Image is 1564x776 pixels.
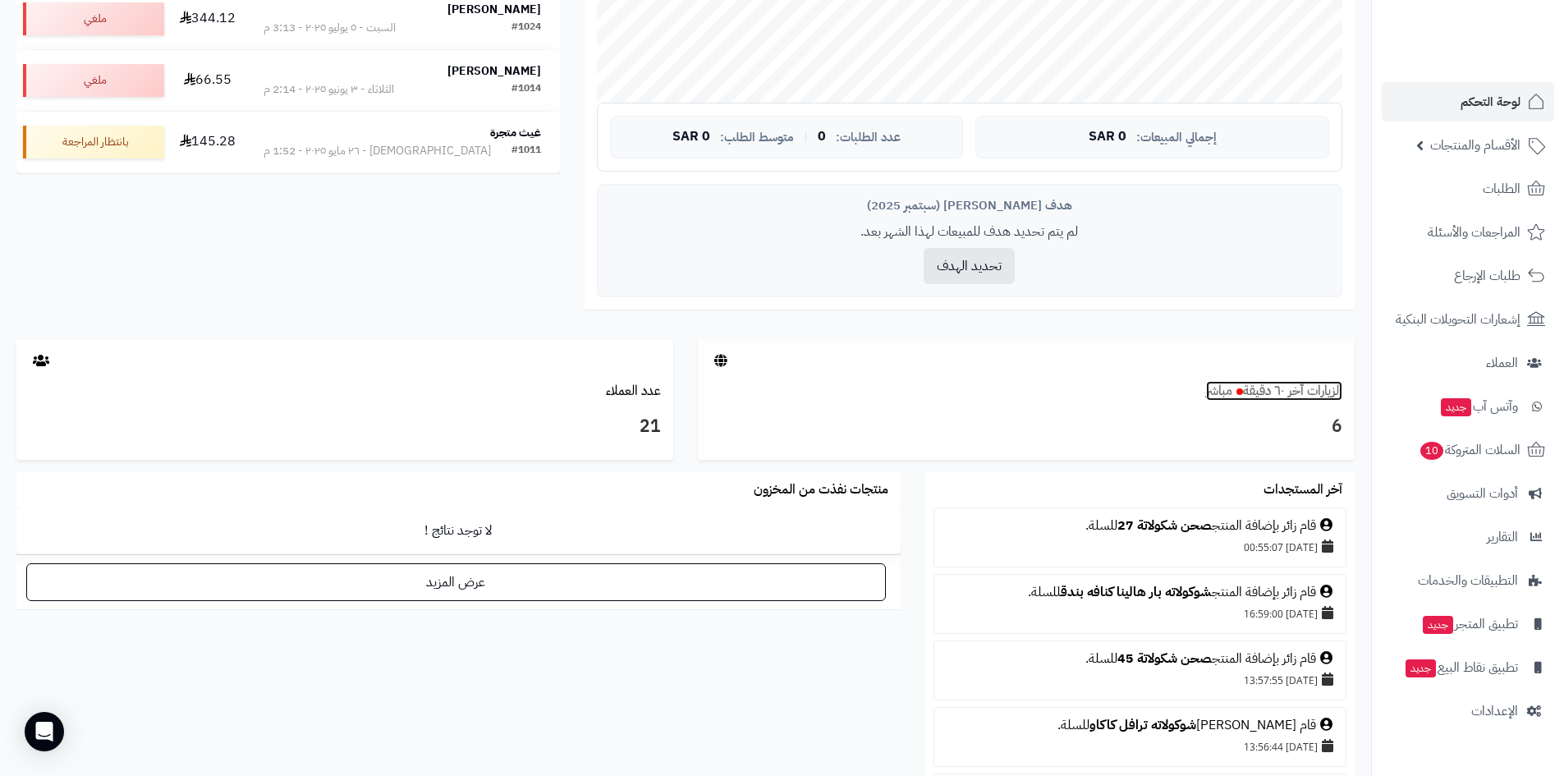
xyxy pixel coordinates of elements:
[1487,526,1518,549] span: التقارير
[836,131,901,145] span: عدد الطلبات:
[943,650,1337,668] div: قام زائر بإضافة المنتج للسلة.
[606,381,661,401] a: عدد العملاء
[943,716,1337,735] div: قام [PERSON_NAME] للسلة.
[943,535,1337,558] div: [DATE] 00:55:07
[1461,90,1520,113] span: لوحة التحكم
[710,413,1342,441] h3: 6
[490,124,541,141] strong: غيث متجرة
[1441,398,1471,416] span: جديد
[1447,482,1518,505] span: أدوات التسويق
[1421,613,1518,636] span: تطبيق المتجر
[1206,381,1232,401] small: مباشر
[1382,648,1554,687] a: تطبيق نقاط البيعجديد
[1486,351,1518,374] span: العملاء
[1117,649,1212,668] a: صحن شكولاتة 45
[1483,177,1520,200] span: الطلبات
[1206,381,1342,401] a: الزيارات آخر ٦٠ دقيقةمباشر
[447,1,541,18] strong: [PERSON_NAME]
[1428,221,1520,244] span: المراجعات والأسئلة
[171,112,245,172] td: 145.28
[23,64,164,97] div: ملغي
[23,2,164,35] div: ملغي
[264,20,396,36] div: السبت - ٥ يوليو ٢٠٢٥ - 3:13 م
[511,143,541,159] div: #1011
[1382,691,1554,731] a: الإعدادات
[171,50,245,111] td: 66.55
[943,668,1337,691] div: [DATE] 13:57:55
[447,62,541,80] strong: [PERSON_NAME]
[1382,256,1554,296] a: طلبات الإرجاع
[1382,430,1554,470] a: السلات المتروكة10
[1419,439,1520,461] span: السلات المتروكة
[1430,134,1520,157] span: الأقسام والمنتجات
[264,143,491,159] div: [DEMOGRAPHIC_DATA] - ٢٦ مايو ٢٠٢٥ - 1:52 م
[1382,169,1554,209] a: الطلبات
[1382,604,1554,644] a: تطبيق المتجرجديد
[943,583,1337,602] div: قام زائر بإضافة المنتج للسلة.
[25,712,64,751] div: Open Intercom Messenger
[29,413,661,441] h3: 21
[511,20,541,36] div: #1024
[16,508,901,553] td: لا توجد نتائج !
[804,131,808,143] span: |
[1452,24,1548,58] img: logo-2.png
[1423,616,1453,634] span: جديد
[1382,213,1554,252] a: المراجعات والأسئلة
[943,517,1337,535] div: قام زائر بإضافة المنتج للسلة.
[720,131,794,145] span: متوسط الطلب:
[1089,715,1196,735] a: شوكولاته ترافل كاكاو
[1471,700,1518,723] span: الإعدادات
[1418,569,1518,592] span: التطبيقات والخدمات
[1382,387,1554,426] a: وآتس آبجديد
[26,563,886,601] a: عرض المزيد
[1061,582,1212,602] a: شوكولاته بار هالينا كنافه بندق
[1382,517,1554,557] a: التقارير
[1089,130,1126,145] span: 0 SAR
[264,81,394,98] div: الثلاثاء - ٣ يونيو ٢٠٢٥ - 2:14 م
[1382,561,1554,600] a: التطبيقات والخدمات
[610,223,1329,241] p: لم يتم تحديد هدف للمبيعات لهذا الشهر بعد.
[1406,659,1436,677] span: جديد
[1382,300,1554,339] a: إشعارات التحويلات البنكية
[1382,82,1554,122] a: لوحة التحكم
[818,130,826,145] span: 0
[1420,441,1444,461] span: 10
[23,126,164,158] div: بانتظار المراجعة
[1136,131,1217,145] span: إجمالي المبيعات:
[924,248,1015,284] button: تحديد الهدف
[610,197,1329,214] div: هدف [PERSON_NAME] (سبتمبر 2025)
[1396,308,1520,331] span: إشعارات التحويلات البنكية
[1382,474,1554,513] a: أدوات التسويق
[672,130,710,145] span: 0 SAR
[1382,343,1554,383] a: العملاء
[1454,264,1520,287] span: طلبات الإرجاع
[1439,395,1518,418] span: وآتس آب
[943,602,1337,625] div: [DATE] 16:59:00
[1264,483,1342,498] h3: آخر المستجدات
[511,81,541,98] div: #1014
[1404,656,1518,679] span: تطبيق نقاط البيع
[943,735,1337,758] div: [DATE] 13:56:44
[1117,516,1212,535] a: صحن شكولاتة 27
[754,483,888,498] h3: منتجات نفذت من المخزون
